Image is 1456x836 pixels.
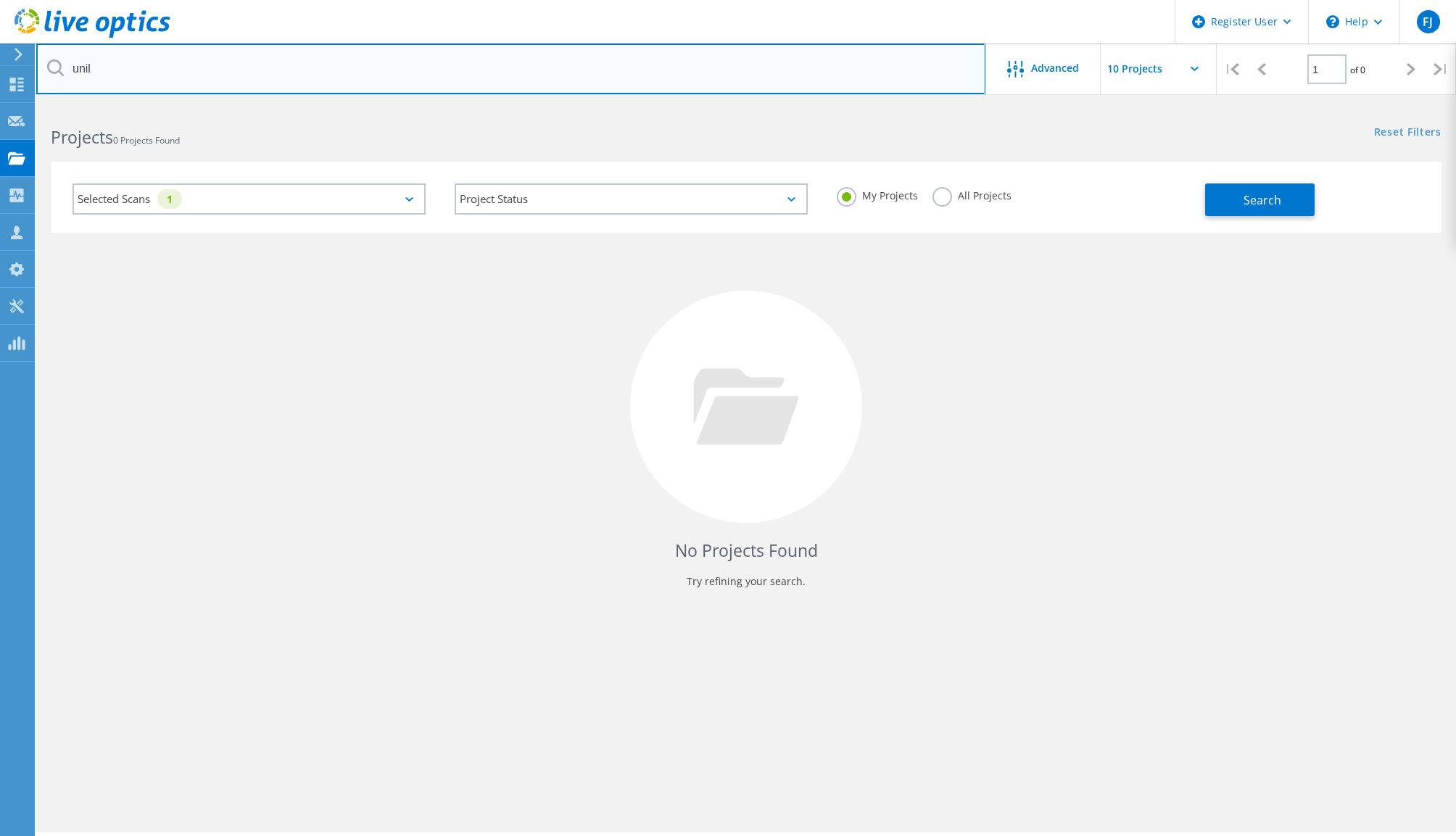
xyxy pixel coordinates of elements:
p: Try refining your search. [65,570,1427,593]
div: Selected Scans [73,183,426,215]
h4: No Projects Found [65,539,1427,563]
div: Project Status [455,183,808,215]
input: Search projects by name, owner, ID, company, etc [36,44,985,94]
a: Reset Filters [1374,127,1441,139]
svg: \n [1326,15,1339,28]
span: of 0 [1350,64,1365,76]
span: FJ [1423,16,1433,28]
label: All Projects [932,187,1012,201]
div: | [1217,44,1246,95]
button: Search [1205,183,1315,216]
span: Advanced [1031,63,1079,73]
div: | [1426,44,1456,95]
b: Projects [51,125,113,149]
label: My Projects [837,187,918,201]
span: Search [1244,192,1281,208]
a: Live Optics Dashboard [15,30,170,41]
span: 0 Projects Found [113,134,180,146]
div: 1 [157,189,182,209]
